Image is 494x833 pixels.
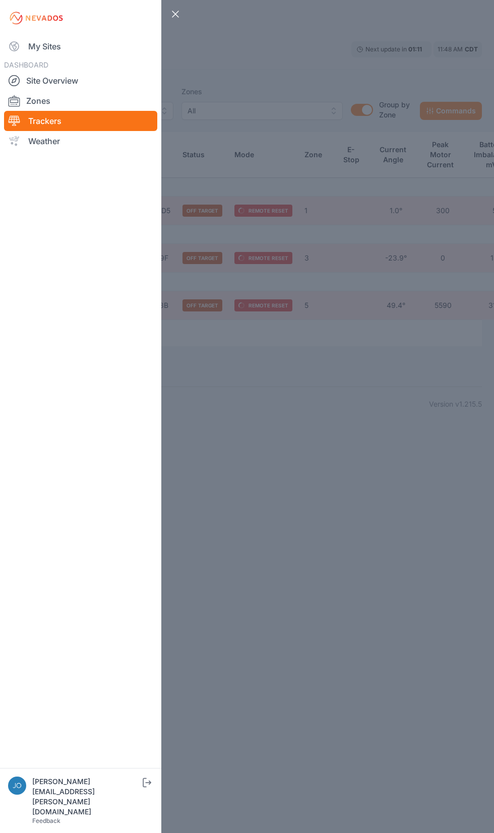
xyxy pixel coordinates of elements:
[4,36,157,56] a: My Sites
[8,10,65,26] img: Nevados
[4,111,157,131] a: Trackers
[4,71,157,91] a: Site Overview
[4,91,157,111] a: Zones
[8,777,26,795] img: joe.mikula@nevados.solar
[4,60,48,69] span: DASHBOARD
[32,777,141,817] div: [PERSON_NAME][EMAIL_ADDRESS][PERSON_NAME][DOMAIN_NAME]
[32,817,60,824] a: Feedback
[4,131,157,151] a: Weather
